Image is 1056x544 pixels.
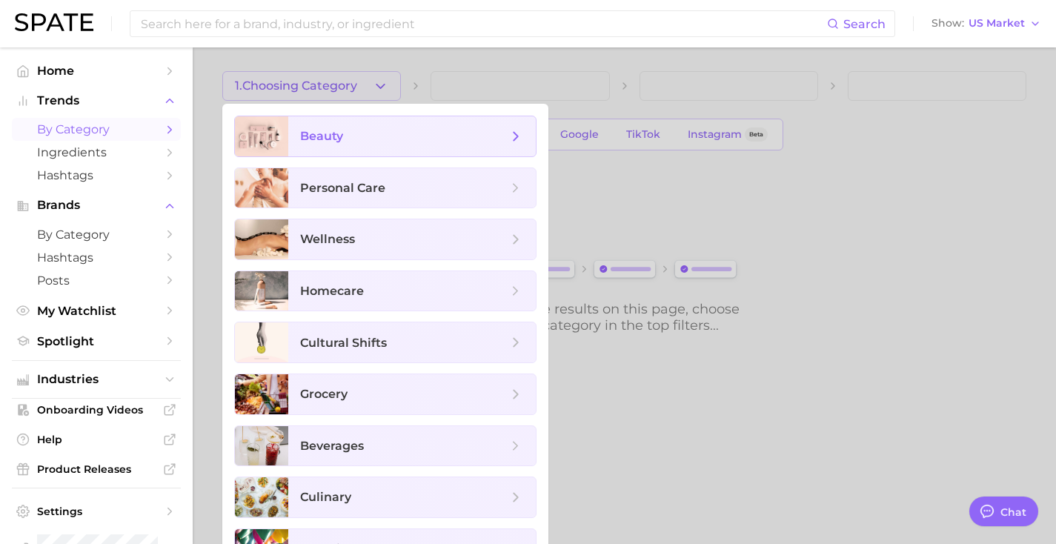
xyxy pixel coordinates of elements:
a: Product Releases [12,458,181,480]
button: Brands [12,194,181,216]
span: homecare [300,284,364,298]
button: Trends [12,90,181,112]
span: cultural shifts [300,336,387,350]
span: by Category [37,122,156,136]
input: Search here for a brand, industry, or ingredient [139,11,827,36]
span: grocery [300,387,348,401]
a: by Category [12,118,181,141]
a: Hashtags [12,246,181,269]
a: Help [12,428,181,451]
span: Spotlight [37,334,156,348]
a: by Category [12,223,181,246]
span: Ingredients [37,145,156,159]
span: Help [37,433,156,446]
span: culinary [300,490,351,504]
span: wellness [300,232,355,246]
button: Industries [12,368,181,391]
a: My Watchlist [12,299,181,322]
button: ShowUS Market [928,14,1045,33]
span: Hashtags [37,251,156,265]
span: by Category [37,228,156,242]
a: Onboarding Videos [12,399,181,421]
span: beauty [300,129,343,143]
a: Ingredients [12,141,181,164]
span: US Market [969,19,1025,27]
a: Home [12,59,181,82]
span: Trends [37,94,156,107]
span: Search [843,17,886,31]
span: Industries [37,373,156,386]
a: Posts [12,269,181,292]
span: Show [932,19,964,27]
span: Onboarding Videos [37,403,156,417]
a: Settings [12,500,181,523]
span: personal care [300,181,385,195]
a: Spotlight [12,330,181,353]
img: SPATE [15,13,93,31]
span: beverages [300,439,364,453]
span: My Watchlist [37,304,156,318]
span: Hashtags [37,168,156,182]
span: Product Releases [37,462,156,476]
span: Home [37,64,156,78]
span: Brands [37,199,156,212]
span: Settings [37,505,156,518]
span: Posts [37,273,156,288]
a: Hashtags [12,164,181,187]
